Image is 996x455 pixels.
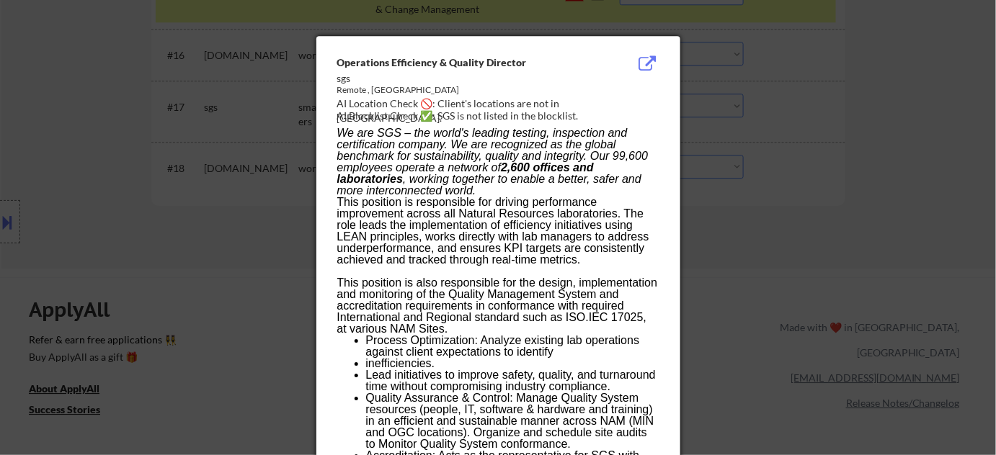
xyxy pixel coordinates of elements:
li: Process Optimization: Analyze existing lab operations against client expectations to identify [366,335,659,358]
li: inefficiencies. [366,358,659,369]
em: 0 offices and laboratories [337,161,594,185]
li: Quality Assurance & Control: Manage Quality System resources (people, IT, software & hardware and... [366,392,659,450]
div: sgs [337,71,587,86]
em: , working together to enable a better, safer and more interconnected world. [337,173,641,197]
li: Lead initiatives to improve safety, quality, and turnaround time without compromising industry co... [366,369,659,392]
strong: 2,6 [501,161,517,174]
div: AI Blocklist Check ✅: SGS is not listed in the blocklist. [337,109,665,123]
p: This position is also responsible for the design, implementation and monitoring of the Quality Ma... [337,266,659,335]
div: Operations Efficiency & Quality Director [337,55,587,70]
em: 0 [517,161,523,174]
p: This position is responsible for driving performance improvement across all Natural Resources lab... [337,197,659,266]
em: We are SGS – the world's leading testing, inspection and certification company. We are recognized... [337,127,649,174]
div: Remote , [GEOGRAPHIC_DATA] [337,84,587,96]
